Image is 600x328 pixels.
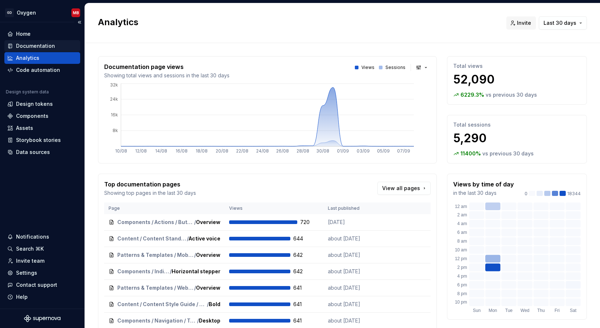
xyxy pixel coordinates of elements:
[194,284,196,292] span: /
[196,219,220,226] span: Overview
[4,98,80,110] a: Design tokens
[216,148,228,154] tspan: 20/08
[539,16,587,30] button: Last 30 days
[482,150,534,157] p: vs previous 30 days
[457,274,467,279] text: 4 pm
[525,191,528,197] p: 0
[293,251,312,259] span: 642
[110,96,118,102] tspan: 24k
[4,146,80,158] a: Data sources
[155,148,167,154] tspan: 14/08
[16,281,57,289] div: Contact support
[196,148,208,154] tspan: 18/08
[4,28,80,40] a: Home
[328,235,383,242] p: about [DATE]
[98,16,498,28] h2: Analytics
[293,268,312,275] span: 642
[16,54,39,62] div: Analytics
[16,293,28,301] div: Help
[256,148,269,154] tspan: 24/08
[361,65,374,70] p: Views
[544,19,576,27] span: Last 30 days
[397,148,410,154] tspan: 07/09
[455,256,467,261] text: 12 pm
[357,148,370,154] tspan: 03/09
[16,100,53,108] div: Design tokens
[115,148,127,154] tspan: 10/08
[486,91,537,99] p: vs previous 30 days
[104,72,230,79] p: Showing total views and sessions in the last 30 days
[293,284,312,292] span: 641
[300,219,319,226] span: 720
[187,235,189,242] span: /
[197,317,199,324] span: /
[570,308,577,313] text: Sat
[328,268,383,275] p: about [DATE]
[16,112,48,120] div: Components
[236,148,248,154] tspan: 22/08
[505,308,513,313] text: Tue
[16,124,33,132] div: Assets
[16,245,44,252] div: Search ⌘K
[104,189,196,197] p: Showing top pages in the last 30 days
[16,148,50,156] div: Data sources
[453,131,581,146] p: 5,290
[328,219,383,226] p: [DATE]
[24,315,60,322] a: Supernova Logo
[16,233,49,240] div: Notifications
[117,268,170,275] span: Components / Indicator & Status / Stepper
[4,279,80,291] button: Contact support
[517,19,531,27] span: Invite
[506,16,536,30] button: Invite
[453,62,581,70] p: Total views
[328,317,383,324] p: about [DATE]
[457,265,467,270] text: 2 pm
[117,284,194,292] span: Patterns & Templates / Web App / Overview
[293,235,312,242] span: 644
[4,110,80,122] a: Components
[199,317,220,324] span: Desktop
[5,8,14,17] div: GD
[6,89,49,95] div: Design system data
[453,189,514,197] p: in the last 30 days
[455,247,467,252] text: 10 am
[4,134,80,146] a: Storybook stories
[117,219,194,226] span: Components / Actions / Button
[382,185,420,192] span: View all pages
[16,42,55,50] div: Documentation
[74,17,85,27] button: Collapse sidebar
[537,308,545,313] text: Thu
[104,62,230,71] p: Documentation page views
[104,202,225,214] th: Page
[207,301,209,308] span: /
[117,235,187,242] span: Content / Content Standards / Active vs. passive voice
[455,204,467,209] text: 12 am
[460,150,481,157] p: 11400 %
[457,239,467,244] text: 8 am
[457,230,467,235] text: 6 am
[377,182,431,195] a: View all pages
[4,64,80,76] a: Code automation
[297,148,309,154] tspan: 28/08
[385,65,405,70] p: Sessions
[293,301,312,308] span: 641
[554,308,560,313] text: Fri
[293,317,312,324] span: 641
[194,219,196,226] span: /
[457,291,467,296] text: 8 pm
[328,301,383,308] p: about [DATE]
[16,269,37,277] div: Settings
[209,301,220,308] span: Bold
[196,251,220,259] span: Overview
[323,202,387,214] th: Last published
[4,231,80,243] button: Notifications
[473,308,481,313] text: Sun
[521,308,529,313] text: Wed
[17,9,36,16] div: Oxygen
[4,52,80,64] a: Analytics
[113,128,118,133] tspan: 8k
[1,5,83,20] button: GDOxygenMB
[104,180,196,189] p: Top documentation pages
[110,82,118,88] tspan: 32k
[170,268,172,275] span: /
